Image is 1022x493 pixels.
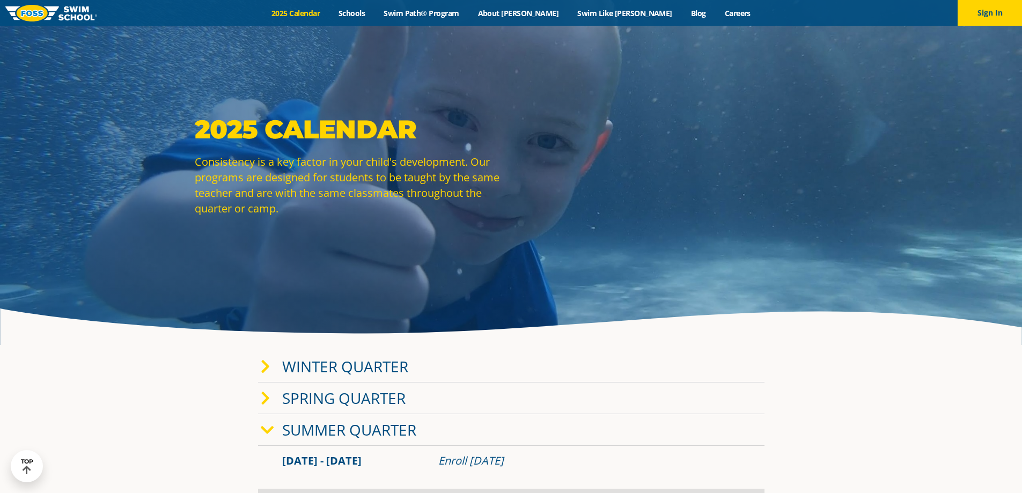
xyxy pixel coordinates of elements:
a: About [PERSON_NAME] [468,8,568,18]
a: Winter Quarter [282,356,408,377]
a: Blog [681,8,715,18]
strong: 2025 Calendar [195,114,416,145]
a: Careers [715,8,760,18]
a: 2025 Calendar [262,8,329,18]
span: [DATE] - [DATE] [282,453,362,468]
img: FOSS Swim School Logo [5,5,97,21]
div: TOP [21,458,33,475]
div: Enroll [DATE] [438,453,740,468]
a: Swim Like [PERSON_NAME] [568,8,682,18]
a: Swim Path® Program [374,8,468,18]
a: Schools [329,8,374,18]
p: Consistency is a key factor in your child's development. Our programs are designed for students t... [195,154,506,216]
a: Spring Quarter [282,388,406,408]
a: Summer Quarter [282,420,416,440]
